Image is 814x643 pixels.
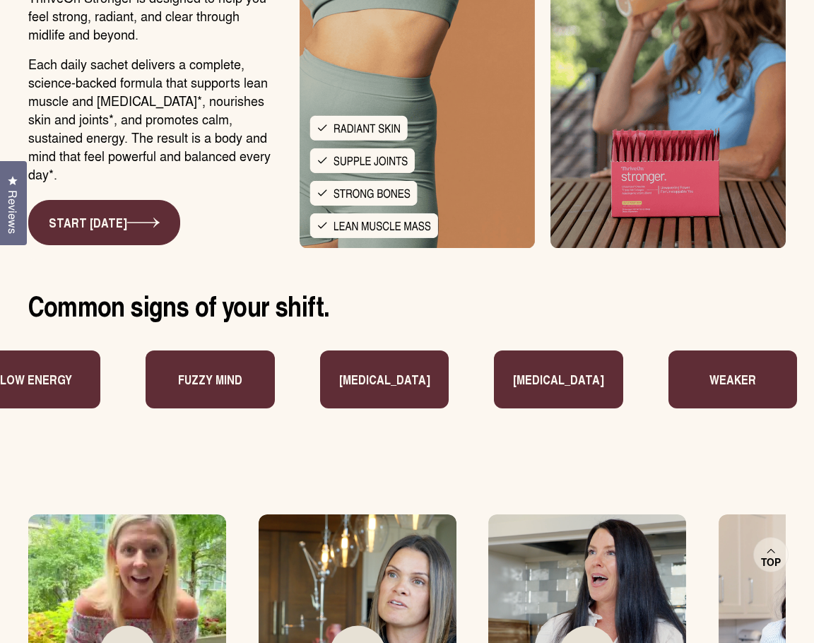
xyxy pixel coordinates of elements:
p: Fuzzy mind [172,370,236,389]
p: [MEDICAL_DATA] [333,370,424,389]
span: Top [761,556,781,569]
p: [MEDICAL_DATA] [507,370,598,389]
span: Reviews [4,190,22,234]
h2: Common signs of your shift. [28,288,786,322]
a: START [DATE] [28,200,180,245]
p: Each daily sachet delivers a complete, science-backed formula that supports lean muscle and [MEDI... [28,54,271,183]
p: Weaker [703,370,750,389]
